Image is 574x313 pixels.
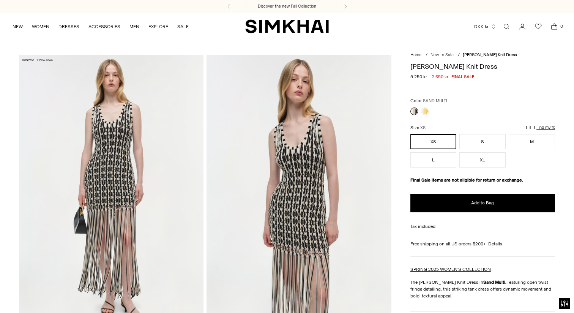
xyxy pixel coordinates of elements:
[32,18,49,35] a: WOMEN
[148,18,168,35] a: EXPLORE
[410,52,555,58] nav: breadcrumbs
[547,19,562,34] a: Open cart modal
[410,97,447,104] label: Color:
[88,18,120,35] a: ACCESSORIES
[430,52,454,57] a: New to Sale
[515,19,530,34] a: Go to the account page
[410,63,555,70] h1: [PERSON_NAME] Knit Dress
[420,125,426,130] span: XS
[459,134,506,149] button: S
[459,152,506,168] button: XL
[558,23,565,30] span: 0
[410,279,555,299] p: The [PERSON_NAME] Knit Dress in Featuring open twist fringe detailing, this striking tank dress o...
[177,18,189,35] a: SALE
[245,19,329,34] a: SIMKHAI
[410,134,457,149] button: XS
[410,177,523,183] strong: Final Sale items are not eligible for return or exchange.
[410,267,491,272] a: SPRING 2025 WOMEN'S COLLECTION
[536,277,566,305] iframe: Gorgias live chat messenger
[410,124,426,131] label: Size:
[258,3,316,9] a: Discover the new Fall Collection
[471,200,494,206] span: Add to Bag
[410,152,457,168] button: L
[474,18,496,35] button: DKK kr.
[426,52,427,58] div: /
[509,134,555,149] button: M
[410,223,555,230] div: Tax included.
[410,73,427,80] s: 5.250 kr
[410,194,555,212] button: Add to Bag
[432,73,448,80] span: 2.650 kr
[531,19,546,34] a: Wishlist
[410,52,421,57] a: Home
[58,18,79,35] a: DRESSES
[13,18,23,35] a: NEW
[129,18,139,35] a: MEN
[463,52,517,57] span: [PERSON_NAME] Knit Dress
[410,240,555,247] div: Free shipping on all US orders $200+
[488,240,502,247] a: Details
[458,52,460,58] div: /
[483,280,506,285] strong: Sand Multi.
[423,98,447,103] span: SAND MULTI
[499,19,514,34] a: Open search modal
